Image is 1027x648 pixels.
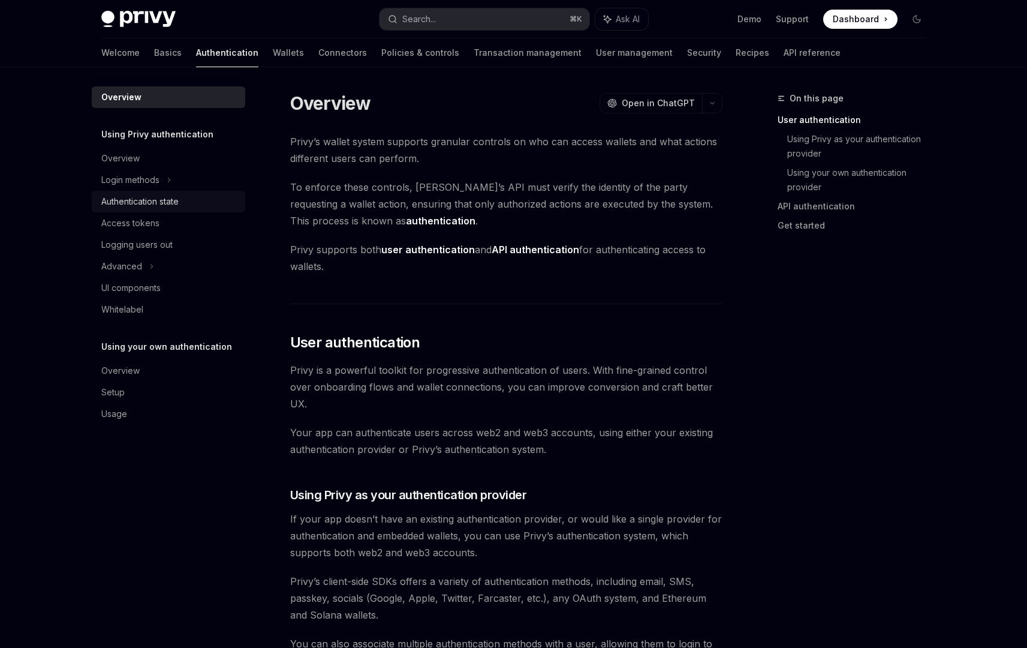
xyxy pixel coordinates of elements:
a: Connectors [318,38,367,67]
div: UI components [101,281,161,295]
img: dark logo [101,11,176,28]
div: Usage [101,407,127,421]
span: Privy’s client-side SDKs offers a variety of authentication methods, including email, SMS, passke... [290,573,722,623]
span: ⌘ K [570,14,582,24]
a: Using your own authentication provider [787,163,936,197]
a: Access tokens [92,212,245,234]
a: Basics [154,38,182,67]
a: Setup [92,382,245,403]
a: Logging users out [92,234,245,256]
a: Demo [737,13,761,25]
a: Overview [92,148,245,169]
button: Open in ChatGPT [600,93,702,113]
div: Search... [402,12,436,26]
a: Authentication [196,38,258,67]
span: On this page [790,91,844,106]
a: Transaction management [474,38,582,67]
span: Privy supports both and for authenticating access to wallets. [290,241,722,275]
a: Whitelabel [92,299,245,320]
div: Logging users out [101,238,173,252]
a: Overview [92,360,245,382]
a: User authentication [778,110,936,130]
h5: Using your own authentication [101,340,232,354]
span: Ask AI [616,13,640,25]
button: Toggle dark mode [907,10,926,29]
a: Get started [778,216,936,235]
div: Whitelabel [101,302,143,317]
a: UI components [92,277,245,299]
span: To enforce these controls, [PERSON_NAME]’s API must verify the identity of the party requesting a... [290,179,722,229]
a: Wallets [273,38,304,67]
a: Overview [92,86,245,108]
div: Overview [101,364,140,378]
a: Using Privy as your authentication provider [787,130,936,163]
a: API reference [784,38,841,67]
a: Policies & controls [381,38,459,67]
a: Support [776,13,809,25]
span: Using Privy as your authentication provider [290,487,527,503]
a: API authentication [778,197,936,216]
span: Privy’s wallet system supports granular controls on who can access wallets and what actions diffe... [290,133,722,167]
div: Setup [101,385,125,400]
a: User management [596,38,673,67]
button: Search...⌘K [380,8,589,30]
a: Welcome [101,38,140,67]
div: Login methods [101,173,159,187]
span: User authentication [290,333,420,352]
div: Access tokens [101,216,159,230]
div: Overview [101,151,140,166]
a: Dashboard [823,10,898,29]
div: Authentication state [101,194,179,209]
span: Open in ChatGPT [622,97,695,109]
strong: user authentication [381,244,475,256]
span: If your app doesn’t have an existing authentication provider, or would like a single provider for... [290,511,722,561]
span: Privy is a powerful toolkit for progressive authentication of users. With fine-grained control ov... [290,362,722,412]
a: Security [687,38,721,67]
button: Ask AI [595,8,648,30]
h5: Using Privy authentication [101,127,213,142]
span: Dashboard [833,13,879,25]
a: Authentication state [92,191,245,212]
strong: authentication [406,215,475,227]
h1: Overview [290,92,371,114]
span: Your app can authenticate users across web2 and web3 accounts, using either your existing authent... [290,424,722,458]
strong: API authentication [492,244,579,256]
a: Usage [92,403,245,425]
div: Advanced [101,259,142,274]
a: Recipes [736,38,769,67]
div: Overview [101,90,141,104]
